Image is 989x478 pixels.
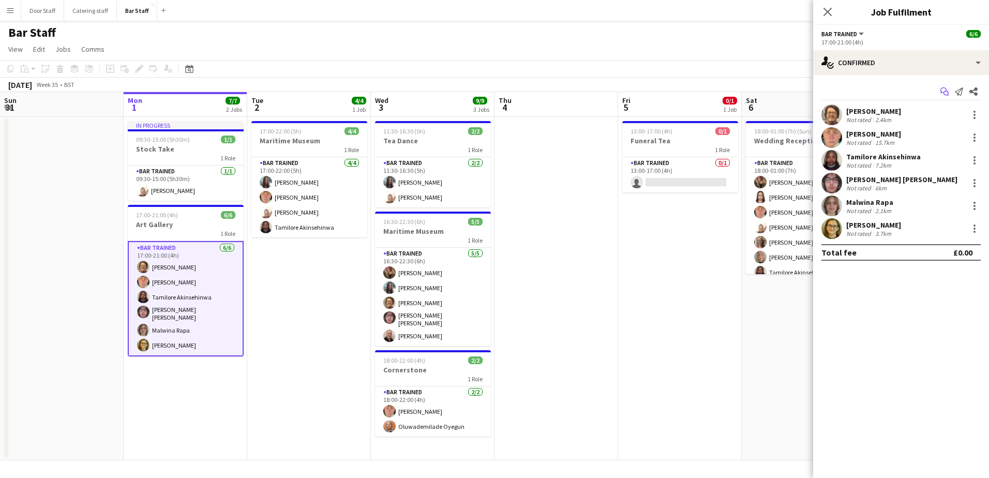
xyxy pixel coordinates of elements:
span: 1 Role [220,154,235,162]
div: 17:00-21:00 (4h) [821,38,981,46]
div: 3 Jobs [473,106,489,113]
div: 1 Job [352,106,366,113]
button: Door Staff [21,1,64,21]
div: Confirmed [813,50,989,75]
span: 6 [744,101,757,113]
a: View [4,42,27,56]
div: £0.00 [953,247,972,258]
app-card-role: Bar trained2/218:00-22:00 (4h)[PERSON_NAME]Oluwademilade Oyegun [375,386,491,437]
span: Mon [128,96,142,105]
h3: Art Gallery [128,220,244,229]
span: 4 [497,101,512,113]
button: Bar Staff [117,1,157,21]
h3: Cornerstone [375,365,491,375]
span: 17:00-22:00 (5h) [260,127,302,135]
span: Edit [33,44,45,54]
app-job-card: 18:00-22:00 (4h)2/2Cornerstone1 RoleBar trained2/218:00-22:00 (4h)[PERSON_NAME]Oluwademilade Oyegun [375,350,491,437]
div: BST [64,81,74,88]
app-job-card: 17:00-22:00 (5h)4/4Maritime Museum1 RoleBar trained4/417:00-22:00 (5h)[PERSON_NAME][PERSON_NAME][... [251,121,367,237]
span: 1 [126,101,142,113]
span: Comms [81,44,104,54]
div: 2.1km [873,207,893,215]
span: 17:00-21:00 (4h) [136,211,178,219]
span: Thu [499,96,512,105]
span: 3 [373,101,388,113]
app-card-role: Bar trained12A9/1018:00-01:00 (7h)[PERSON_NAME][PERSON_NAME][PERSON_NAME][PERSON_NAME][PERSON_NAM... [746,157,862,327]
div: 2.4km [873,116,893,124]
span: Jobs [55,44,71,54]
app-card-role: Bar trained1/109:30-15:00 (5h30m)[PERSON_NAME] [128,166,244,201]
div: 15.7km [873,139,896,146]
button: Catering staff [64,1,117,21]
span: 1 Role [715,146,730,154]
div: 11:30-16:30 (5h)2/2Tea Dance1 RoleBar trained2/211:30-16:30 (5h)[PERSON_NAME][PERSON_NAME] [375,121,491,207]
app-card-role: Bar trained0/113:00-17:00 (4h) [622,157,738,192]
div: Not rated [846,139,873,146]
span: Tue [251,96,263,105]
span: 6/6 [221,211,235,219]
span: 1 Role [468,236,483,244]
app-job-card: 13:00-17:00 (4h)0/1Funeral Tea1 RoleBar trained0/113:00-17:00 (4h) [622,121,738,192]
app-card-role: Bar trained5/516:30-22:30 (6h)[PERSON_NAME][PERSON_NAME][PERSON_NAME][PERSON_NAME] [PERSON_NAME][... [375,248,491,346]
span: 18:00-22:00 (4h) [383,356,425,364]
span: Week 35 [34,81,60,88]
div: Not rated [846,230,873,237]
h3: Funeral Tea [622,136,738,145]
span: 13:00-17:00 (4h) [631,127,672,135]
button: Bar trained [821,30,865,38]
span: 0/1 [723,97,737,104]
div: [PERSON_NAME] [PERSON_NAME] [846,175,957,184]
div: Not rated [846,161,873,169]
h1: Bar Staff [8,25,56,40]
span: 7/7 [226,97,240,104]
span: 9/9 [473,97,487,104]
span: 1/1 [221,136,235,143]
span: 1 Role [468,146,483,154]
h3: Job Fulfilment [813,5,989,19]
a: Jobs [51,42,75,56]
span: 5 [621,101,631,113]
app-job-card: 16:30-22:30 (6h)5/5Maritime Museum1 RoleBar trained5/516:30-22:30 (6h)[PERSON_NAME][PERSON_NAME][... [375,212,491,346]
span: Fri [622,96,631,105]
span: View [8,44,23,54]
div: 6km [873,184,889,192]
span: 11:30-16:30 (5h) [383,127,425,135]
h3: Maritime Museum [251,136,367,145]
h3: Wedding Reception [746,136,862,145]
app-job-card: 17:00-21:00 (4h)6/6Art Gallery1 RoleBar trained6/617:00-21:00 (4h)[PERSON_NAME][PERSON_NAME]Tamil... [128,205,244,356]
h3: Stock Take [128,144,244,154]
div: [PERSON_NAME] [846,129,901,139]
div: Not rated [846,116,873,124]
app-card-role: Bar trained4/417:00-22:00 (5h)[PERSON_NAME][PERSON_NAME][PERSON_NAME]Tamilore Akinsehinwa [251,157,367,237]
a: Edit [29,42,49,56]
span: Sat [746,96,757,105]
span: 4/4 [352,97,366,104]
div: 18:00-01:00 (7h) (Sun)9/10Wedding Reception1 RoleBar trained12A9/1018:00-01:00 (7h)[PERSON_NAME][... [746,121,862,274]
h3: Tea Dance [375,136,491,145]
span: 2/2 [468,127,483,135]
a: Comms [77,42,109,56]
div: 3.7km [873,230,893,237]
div: [PERSON_NAME] [846,220,901,230]
div: Not rated [846,207,873,215]
div: [PERSON_NAME] [846,107,901,116]
span: 4/4 [344,127,359,135]
span: Sun [4,96,17,105]
app-job-card: In progress09:30-15:00 (5h30m)1/1Stock Take1 RoleBar trained1/109:30-15:00 (5h30m)[PERSON_NAME] [128,121,244,201]
span: 18:00-01:00 (7h) (Sun) [754,127,812,135]
span: 1 Role [220,230,235,237]
span: 0/1 [715,127,730,135]
span: 16:30-22:30 (6h) [383,218,425,226]
div: 1 Job [723,106,737,113]
div: [DATE] [8,80,32,90]
span: 31 [3,101,17,113]
span: 09:30-15:00 (5h30m) [136,136,190,143]
span: 5/5 [468,218,483,226]
div: Total fee [821,247,857,258]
